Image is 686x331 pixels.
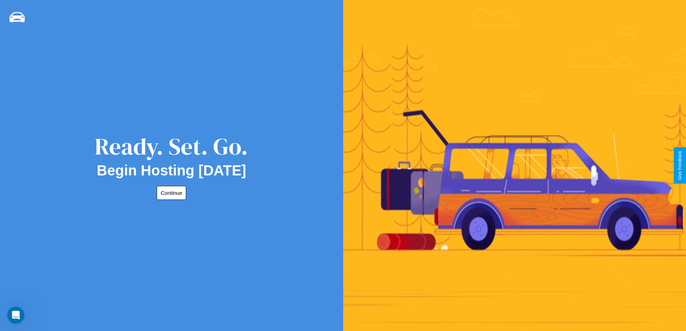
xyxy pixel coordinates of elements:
div: Ready. Set. Go. [95,130,248,162]
div: Give Feedback [677,151,682,180]
iframe: Intercom live chat [7,307,24,324]
h2: Begin Hosting [DATE] [97,162,246,179]
button: Continue [157,186,186,200]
